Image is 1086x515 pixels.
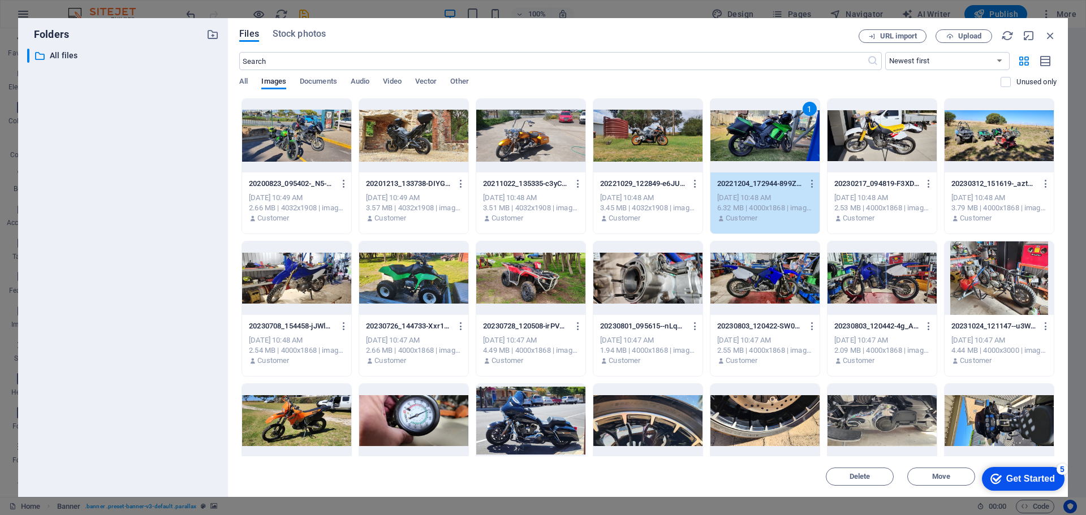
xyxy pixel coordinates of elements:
div: [DATE] 10:47 AM [717,335,813,345]
p: Customer [492,213,523,223]
span: Other [450,75,468,90]
div: 2.55 MB | 4000x1868 | image/jpeg [717,345,813,356]
p: 20201213_133738-DIYGi28YiAfBLeFZrtPSmw.jpg [366,179,451,189]
p: Folders [27,27,69,42]
div: 2.66 MB | 4032x1908 | image/jpeg [249,203,344,213]
p: 20230728_120508-irPVwPydo_Gdz378aoqMNg.jpg [483,321,568,331]
div: Get Started 5 items remaining, 0% complete [9,6,92,29]
p: 20230803_120422-SW0K_Fh-14Ahw1zMpszQkg.jpg [717,321,802,331]
div: [DATE] 10:47 AM [483,335,579,345]
span: Move [932,473,950,480]
div: 1.94 MB | 4000x1868 | image/jpeg [600,345,696,356]
div: 3.79 MB | 4000x1868 | image/jpeg [951,203,1047,213]
p: Customer [960,356,992,366]
button: Delete [826,468,894,486]
p: Customer [843,356,874,366]
div: [DATE] 10:48 AM [249,335,344,345]
div: 2.53 MB | 4000x1868 | image/jpeg [834,203,930,213]
p: 20221204_172944-899ZCVg0SLKLUczlirugkQ.jpg [717,179,802,189]
p: 20200823_095402-_N5-5_UyUOQWmo1gLzxerw.jpg [249,179,334,189]
div: 6.32 MB | 4000x1868 | image/jpeg [717,203,813,213]
div: [DATE] 10:48 AM [600,193,696,203]
p: 20230803_120442-4g_AgFbWIuWPg-vmGH1MHw.jpg [834,321,919,331]
p: 20231024_121147--u3W2FBfe2rRJCqIBpM94g.jpg [951,321,1036,331]
span: URL import [880,33,917,40]
div: [DATE] 10:47 AM [366,335,462,345]
div: [DATE] 10:48 AM [834,193,930,203]
div: [DATE] 10:49 AM [366,193,462,203]
div: 2.09 MB | 4000x1868 | image/jpeg [834,345,930,356]
div: 3.45 MB | 4032x1908 | image/jpeg [600,203,696,213]
div: 5 [84,2,95,14]
div: 3.51 MB | 4032x1908 | image/jpeg [483,203,579,213]
div: [DATE] 10:48 AM [483,193,579,203]
div: [DATE] 10:47 AM [834,335,930,345]
i: Create new folder [206,28,219,41]
i: Close [1044,29,1057,42]
i:  [230,119,234,131]
div: 1 [803,102,817,116]
p: 20230726_144733-Xxr1zg_8lbrxuCZDaiiMPA.jpg [366,321,451,331]
p: Customer [492,356,523,366]
input: Search [239,52,867,70]
p: Customer [960,213,992,223]
p: 20230217_094819-F3XDuCDfTG5rjeAmU0GglQ.jpg [834,179,919,189]
button: Move [907,468,975,486]
div: 4.44 MB | 4000x3000 | image/jpeg [951,345,1047,356]
div: [DATE] 10:48 AM [951,193,1047,203]
p: Customer [609,356,640,366]
div: [DATE] 10:49 AM [249,193,344,203]
span: Delete [850,473,870,480]
button: Upload [936,29,992,43]
p: Displays only files that are not in use on the website. Files added during this session can still... [1016,77,1057,87]
i: Reload [1001,29,1014,42]
span: All [239,75,248,90]
p: Customer [609,213,640,223]
p: 20221029_122849-e6JURMvShksPD5cdrpsH2A.jpg [600,179,685,189]
button: URL import [859,29,926,43]
span: Images [261,75,286,90]
span: Files [239,27,259,41]
span: Upload [958,33,981,40]
span: Audio [351,75,369,90]
span: Documents [300,75,337,90]
div: [DATE] 10:48 AM [717,193,813,203]
p: Customer [374,356,406,366]
p: 20230708_154458-jJWl0HnjaitZ0Fo0iNTzAA.jpg [249,321,334,331]
span: Stock photos [273,27,326,41]
p: Customer [843,213,874,223]
p: Customer [726,356,757,366]
div: [DATE] 10:47 AM [600,335,696,345]
div: Get Started [33,12,82,23]
p: 20230312_151619-_aztRNZFl-6jv224i63Hsg.jpg [951,179,1036,189]
div: ​ [27,49,29,63]
div: 4.49 MB | 4000x1868 | image/jpeg [483,345,579,356]
div: [DATE] 10:47 AM [951,335,1047,345]
p: Customer [257,213,289,223]
p: All files [50,49,198,62]
i: Minimize [1023,29,1035,42]
div: 3.57 MB | 4032x1908 | image/jpeg [366,203,462,213]
p: Customer [257,356,289,366]
p: 20211022_135335-c3yCRDPl77qbeoNWT1Q7QQ.jpg [483,179,568,189]
span: Video [383,75,401,90]
div: 2.54 MB | 4000x1868 | image/jpeg [249,345,344,356]
span: [STREET_ADDRESS][PERSON_NAME] [18,345,97,370]
div: 2.66 MB | 4000x1868 | image/jpeg [366,345,462,356]
p: Customer [374,213,406,223]
p: 20230801_095615--nLqcNSQkgTxWjd7Mr8tTA.jpg [600,321,685,331]
span: Vector [415,75,437,90]
p: Customer [726,213,757,223]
